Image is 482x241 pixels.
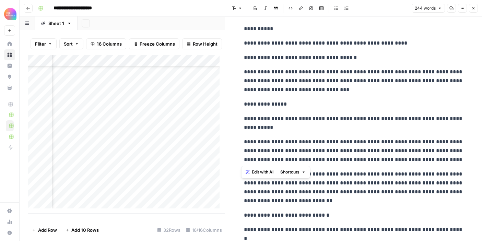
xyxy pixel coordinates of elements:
img: Alliance Logo [4,8,16,20]
button: Workspace: Alliance [4,5,15,23]
a: Insights [4,60,15,71]
button: Add Row [28,225,61,236]
a: Sheet 1 [35,16,78,30]
span: Row Height [193,40,218,47]
span: Freeze Columns [140,40,175,47]
button: Edit with AI [243,168,276,177]
div: 16/16 Columns [183,225,225,236]
button: Filter [31,38,57,49]
button: Sort [59,38,83,49]
a: Opportunities [4,71,15,82]
span: Edit with AI [252,169,273,175]
button: Help + Support [4,227,15,238]
a: Your Data [4,82,15,93]
span: Add Row [38,227,57,233]
a: Home [4,38,15,49]
div: Sheet 1 [48,20,64,27]
span: Filter [35,40,46,47]
button: 244 words [412,4,445,13]
span: Shortcuts [280,169,299,175]
a: Usage [4,216,15,227]
span: Sort [64,40,73,47]
button: Shortcuts [278,168,308,177]
button: Add 10 Rows [61,225,103,236]
button: Freeze Columns [129,38,179,49]
span: Add 10 Rows [71,227,99,233]
button: 16 Columns [86,38,126,49]
a: Browse [4,49,15,60]
div: 32 Rows [154,225,183,236]
button: Row Height [182,38,222,49]
span: 244 words [415,5,436,11]
span: 16 Columns [97,40,122,47]
a: Settings [4,205,15,216]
